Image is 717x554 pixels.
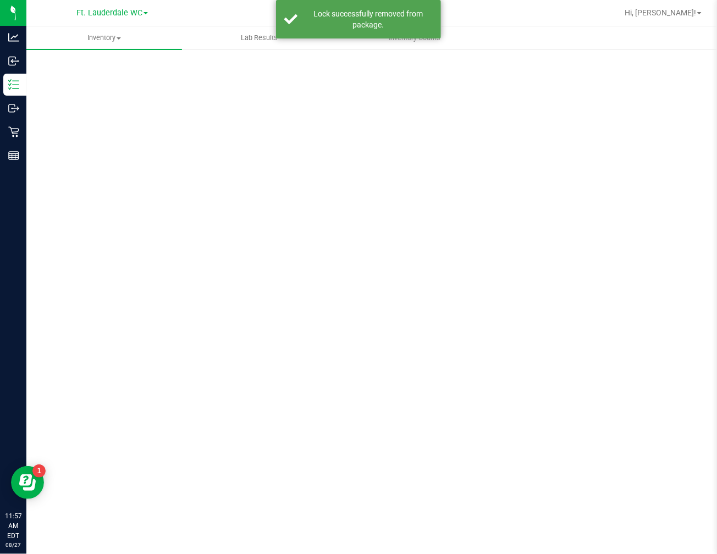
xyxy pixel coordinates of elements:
p: 11:57 AM EDT [5,511,21,541]
a: Lab Results [182,26,338,49]
inline-svg: Reports [8,150,19,161]
span: Hi, [PERSON_NAME]! [625,8,696,17]
inline-svg: Inbound [8,56,19,67]
p: 08/27 [5,541,21,549]
span: Lab Results [226,33,293,43]
a: Inventory [26,26,182,49]
inline-svg: Analytics [8,32,19,43]
span: Ft. Lauderdale WC [76,8,142,18]
inline-svg: Retail [8,126,19,137]
iframe: Resource center [11,466,44,499]
div: Lock successfully removed from package. [304,8,433,30]
span: Inventory [26,33,182,43]
inline-svg: Inventory [8,79,19,90]
inline-svg: Outbound [8,103,19,114]
iframe: Resource center unread badge [32,464,46,478]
